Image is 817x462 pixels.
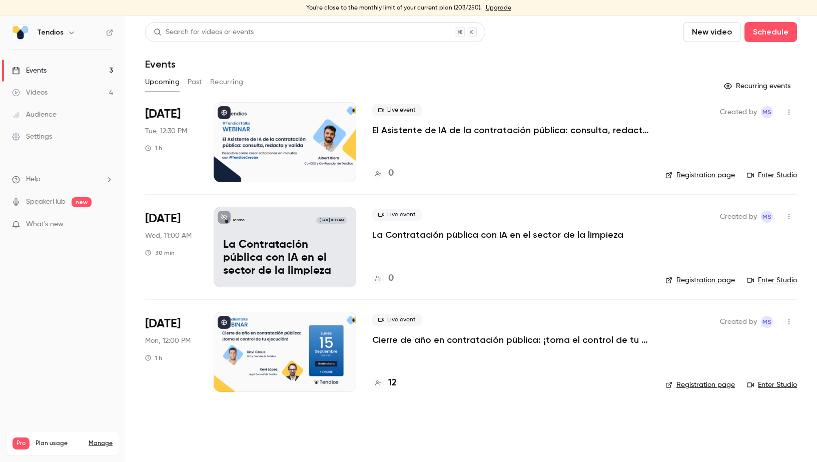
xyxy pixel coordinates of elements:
a: Cierre de año en contratación pública: ¡toma el control de tu ejecución! [372,334,649,346]
button: Recurring events [719,78,797,94]
span: MS [762,211,771,223]
span: [DATE] [145,106,181,122]
span: Maria Serra [761,106,773,118]
span: new [72,197,92,207]
div: Sep 9 Tue, 12:30 PM (Europe/Madrid) [145,102,198,182]
span: Tue, 12:30 PM [145,126,187,136]
p: Tendios [233,218,245,223]
a: 0 [372,167,394,180]
a: SpeakerHub [26,197,66,207]
p: La Contratación pública con IA en el sector de la limpieza [223,239,347,277]
span: MS [762,106,771,118]
a: Manage [89,439,113,447]
span: Created by [720,316,757,328]
a: 12 [372,376,397,390]
a: Upgrade [486,4,511,12]
span: Maria Serra [761,316,773,328]
div: 30 min [145,249,175,257]
h6: Tendios [37,28,64,38]
span: Maria Serra [761,211,773,223]
span: MS [762,316,771,328]
button: New video [683,22,740,42]
h4: 0 [388,167,394,180]
span: Live event [372,314,422,326]
span: What's new [26,219,64,230]
a: La Contratación pública con IA en el sector de la limpiezaTendios[DATE] 11:00 AMLa Contratación p... [214,207,356,287]
div: Search for videos or events [154,27,254,38]
button: Recurring [210,74,244,90]
div: Sep 15 Mon, 12:00 PM (Europe/Madrid) [145,312,198,392]
span: Created by [720,211,757,223]
span: [DATE] [145,211,181,227]
a: Enter Studio [747,170,797,180]
a: Registration page [665,170,735,180]
span: Created by [720,106,757,118]
a: Enter Studio [747,275,797,285]
div: Settings [12,132,52,142]
a: 0 [372,272,394,285]
button: Past [188,74,202,90]
span: [DATE] [145,316,181,332]
a: Enter Studio [747,380,797,390]
a: El Asistente de IA de la contratación pública: consulta, redacta y valida. [372,124,649,136]
h4: 0 [388,272,394,285]
span: [DATE] 11:00 AM [316,217,346,224]
div: 1 h [145,144,162,152]
span: Live event [372,209,422,221]
h1: Events [145,58,176,70]
span: Pro [13,437,30,449]
a: La Contratación pública con IA en el sector de la limpieza [372,229,623,241]
span: Live event [372,104,422,116]
a: Registration page [665,275,735,285]
span: Wed, 11:00 AM [145,231,192,241]
span: Mon, 12:00 PM [145,336,191,346]
a: Registration page [665,380,735,390]
span: Help [26,174,41,185]
button: Schedule [744,22,797,42]
div: Audience [12,110,57,120]
div: Sep 10 Wed, 11:00 AM (Europe/Madrid) [145,207,198,287]
div: Events [12,66,47,76]
h4: 12 [388,376,397,390]
li: help-dropdown-opener [12,174,113,185]
div: 1 h [145,354,162,362]
button: Upcoming [145,74,180,90]
span: Plan usage [36,439,83,447]
div: Videos [12,88,48,98]
img: Tendios [13,25,29,41]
